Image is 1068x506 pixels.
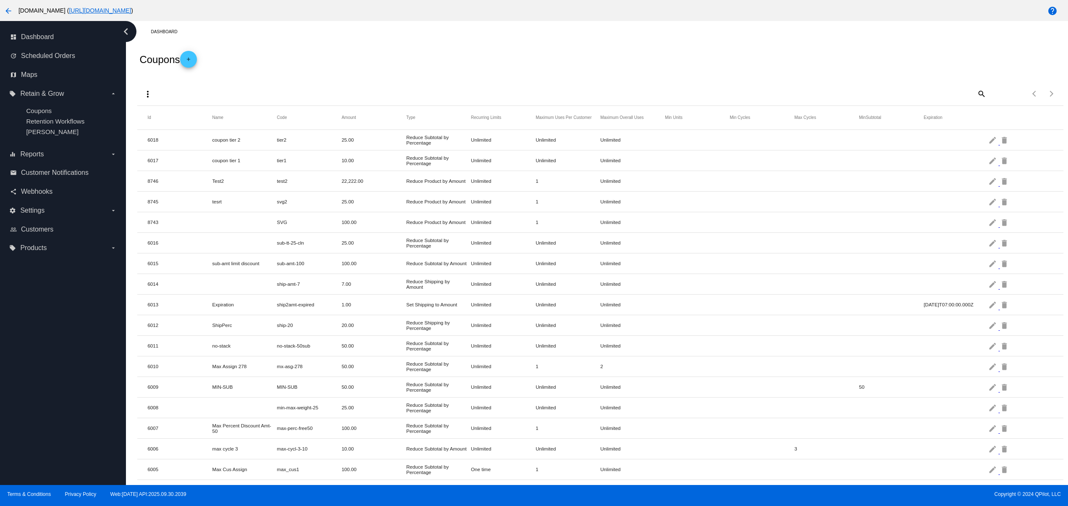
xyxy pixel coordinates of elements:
[536,361,600,371] mat-cell: 1
[406,400,471,415] mat-cell: Reduce Subtotal by Percentage
[147,115,151,120] button: Change sorting for Id
[471,258,536,268] mat-cell: Unlimited
[147,320,212,330] mat-cell: 6012
[471,155,536,165] mat-cell: Unlimited
[277,155,342,165] mat-cell: tier1
[406,258,471,268] mat-cell: Reduce Subtotal by Amount
[471,361,536,371] mat-cell: Unlimited
[277,197,342,206] mat-cell: svg2
[21,52,75,60] span: Scheduled Orders
[1000,154,1010,167] mat-icon: delete
[988,380,998,393] mat-icon: edit
[277,135,342,145] mat-cell: tier2
[10,53,17,59] i: update
[1047,6,1058,16] mat-icon: help
[406,462,471,477] mat-cell: Reduce Subtotal by Percentage
[1000,298,1010,311] mat-icon: delete
[600,135,665,145] mat-cell: Unlimited
[406,153,471,168] mat-cell: Reduce Subtotal by Percentage
[536,444,600,453] mat-cell: Unlimited
[9,245,16,251] i: local_offer
[342,135,406,145] mat-cell: 25.00
[1000,319,1010,332] mat-icon: delete
[536,403,600,412] mat-cell: Unlimited
[600,341,665,351] mat-cell: Unlimited
[147,155,212,165] mat-cell: 6017
[1000,380,1010,393] mat-icon: delete
[21,226,53,233] span: Customers
[277,382,342,392] mat-cell: MIN-SUB
[859,115,881,120] button: Change sorting for MinSubtotal
[471,320,536,330] mat-cell: Unlimited
[151,25,185,38] a: Dashboard
[26,107,52,114] span: Coupons
[1043,85,1060,102] button: Next page
[147,423,212,433] mat-cell: 6007
[536,279,600,289] mat-cell: Unlimited
[342,361,406,371] mat-cell: 50.00
[988,133,998,146] mat-icon: edit
[600,155,665,165] mat-cell: Unlimited
[536,197,600,206] mat-cell: 1
[277,258,342,268] mat-cell: sub-amt-100
[110,491,186,497] a: Web:[DATE] API:2025.09.30.2039
[212,135,277,145] mat-cell: coupon tier 2
[342,217,406,227] mat-cell: 100.00
[277,403,342,412] mat-cell: min-max-weight-25
[212,444,277,453] mat-cell: max cycle 3
[600,238,665,248] mat-cell: Unlimited
[277,361,342,371] mat-cell: mx-asg-278
[988,277,998,290] mat-icon: edit
[212,320,277,330] mat-cell: ShipPerc
[147,464,212,474] mat-cell: 6005
[10,30,117,44] a: dashboard Dashboard
[147,279,212,289] mat-cell: 6014
[406,217,471,227] mat-cell: Reduce Product by Amount
[9,151,16,158] i: equalizer
[342,444,406,453] mat-cell: 10.00
[65,491,97,497] a: Privacy Policy
[147,238,212,248] mat-cell: 6016
[988,236,998,249] mat-icon: edit
[277,217,342,227] mat-cell: SVG
[471,176,536,186] mat-cell: Unlimited
[10,169,17,176] i: email
[1000,195,1010,208] mat-icon: delete
[342,320,406,330] mat-cell: 20.00
[536,423,600,433] mat-cell: 1
[1000,277,1010,290] mat-icon: delete
[342,258,406,268] mat-cell: 100.00
[212,155,277,165] mat-cell: coupon tier 1
[600,258,665,268] mat-cell: Unlimited
[988,422,998,435] mat-icon: edit
[1000,257,1010,270] mat-icon: delete
[212,176,277,186] mat-cell: Test2
[1000,401,1010,414] mat-icon: delete
[600,279,665,289] mat-cell: Unlimited
[342,155,406,165] mat-cell: 10.00
[600,217,665,227] mat-cell: Unlimited
[406,444,471,453] mat-cell: Reduce Subtotal by Amount
[26,118,84,125] span: Retention Workflows
[471,135,536,145] mat-cell: Unlimited
[406,115,416,120] button: Change sorting for DiscountType
[988,298,998,311] mat-icon: edit
[147,444,212,453] mat-cell: 6006
[147,341,212,351] mat-cell: 6011
[541,491,1061,497] span: Copyright © 2024 QPilot, LLC
[342,382,406,392] mat-cell: 50.00
[183,56,194,66] mat-icon: add
[536,217,600,227] mat-cell: 1
[471,300,536,309] mat-cell: Unlimited
[665,115,683,120] button: Change sorting for MinUnits
[600,382,665,392] mat-cell: Unlimited
[342,341,406,351] mat-cell: 50.00
[988,195,998,208] mat-icon: edit
[406,359,471,374] mat-cell: Reduce Subtotal by Percentage
[147,300,212,309] mat-cell: 6013
[10,226,17,233] i: people_outline
[20,207,44,214] span: Settings
[1000,236,1010,249] mat-icon: delete
[976,87,986,100] mat-icon: search
[277,444,342,453] mat-cell: max-cycl-3-10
